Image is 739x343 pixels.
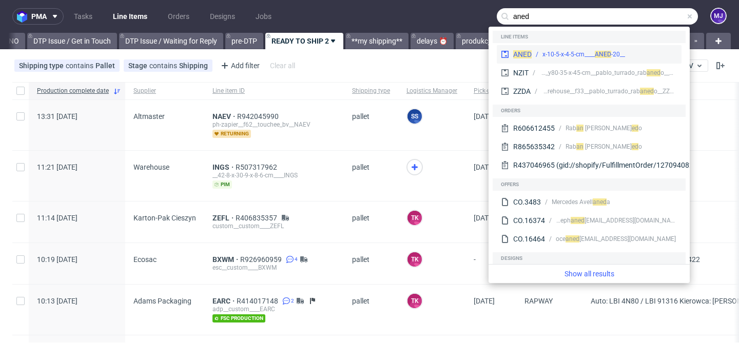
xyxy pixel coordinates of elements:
a: 4 [284,255,298,264]
div: warehouse__f33__pablo_turrado_rab [541,87,647,96]
div: Designs [493,252,686,265]
span: pallet [352,297,390,322]
span: an [640,88,647,95]
span: Stage [128,62,149,70]
div: __20-x-10-5-x-4-5-cm____ [542,50,625,59]
span: Ecosac [133,255,157,264]
span: 13:31 [DATE] [37,112,77,120]
div: steph [556,216,578,225]
div: R437046965 (gid://shopify/FulfillmentOrder/12709408211270) [513,160,716,170]
span: Warehouse [133,163,169,171]
span: ed [632,125,638,132]
a: NAEV [212,112,237,120]
div: custom__custom____ZEFL [212,222,336,230]
div: [EMAIL_ADDRESS][DOMAIN_NAME] [578,216,677,225]
a: Line Items [107,8,153,25]
a: Tasks [68,8,99,25]
span: Altmaster [133,112,165,120]
span: pallet [352,163,390,189]
div: Shipping [179,62,208,70]
span: contains [66,62,95,70]
span: an [571,217,578,224]
span: [DATE] [474,112,495,120]
div: Add filter [217,57,262,74]
div: o [632,142,642,151]
span: Adams Packaging [133,297,191,305]
div: adp__custom____EARC [212,305,336,313]
span: 11:14 [DATE] [37,214,77,222]
div: CO.3483 [513,197,541,207]
a: Orders [162,8,196,25]
div: R606612455 [513,123,555,133]
span: ed [600,198,607,206]
span: 10:19 [DATE] [37,255,77,264]
span: pma [31,13,47,20]
a: R507317962 [236,163,279,171]
span: fsc production [212,314,265,322]
div: Orders [493,105,686,117]
span: [DATE] [474,214,495,222]
span: pallet [352,112,390,138]
span: an [576,143,584,150]
div: CO.16374 [513,215,545,226]
div: [PERSON_NAME] Rab [566,124,632,133]
span: an [593,198,600,206]
span: pallet [352,255,390,272]
a: READY TO SHIP 2 [265,33,343,49]
span: ed [632,143,638,150]
img: logo [17,11,31,23]
div: NZIT [513,68,529,78]
span: Supplier [133,87,196,95]
div: o [632,124,642,133]
span: Shipping type [352,87,390,95]
a: delays ⏰ [411,33,454,49]
div: CO.16464 [513,234,545,244]
div: Mercedes Avell [552,197,600,207]
span: pim [212,180,232,189]
div: ZZDA [513,86,531,96]
a: produkcja opoznienia [456,33,536,49]
span: ed [578,217,585,224]
div: Line items [493,31,686,43]
div: oce [556,234,573,244]
a: Designs [204,8,241,25]
span: an [566,235,573,243]
span: an [647,69,654,76]
div: a [600,197,610,207]
span: [DATE] [474,297,495,305]
div: warehouse__y80-35-x-45-cm__pablo_turrado_rab [539,68,654,77]
div: o__ZZDA [647,87,677,96]
figcaption: TK [407,252,422,267]
a: INGS [212,163,236,171]
span: 10:13 [DATE] [37,297,77,305]
a: DTP Issue / Waiting for Reply [119,33,223,49]
span: Karton-Pak Cieszyn [133,214,196,222]
a: R942045990 [237,112,281,120]
div: Clear all [268,58,297,73]
span: contains [149,62,179,70]
span: returning [212,130,251,138]
span: ed [573,235,579,243]
a: BXWM [212,255,240,264]
span: EARC [212,297,237,305]
figcaption: TK [407,294,422,308]
div: [EMAIL_ADDRESS][DOMAIN_NAME] [573,234,676,244]
div: Offers [493,178,686,191]
a: Show all results [493,269,686,279]
span: R414017148 [237,297,280,305]
figcaption: TK [407,211,422,225]
span: Logistics Manager [406,87,457,95]
button: pma [12,8,64,25]
a: 2 [280,297,294,305]
div: [PERSON_NAME] Rab [566,142,632,151]
a: R406835357 [236,214,279,222]
a: ZEFL [212,214,236,222]
span: an [576,125,584,132]
span: Production complete date [37,87,109,95]
span: 2 [291,297,294,305]
span: ANED [513,50,532,58]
